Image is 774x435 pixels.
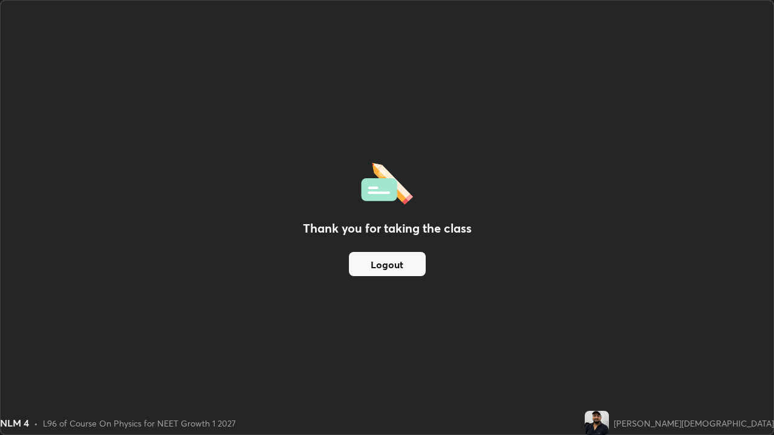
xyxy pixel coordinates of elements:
[43,417,236,430] div: L96 of Course On Physics for NEET Growth 1 2027
[585,411,609,435] img: 1899b2883f274fe6831501f89e15059c.jpg
[361,159,413,205] img: offlineFeedback.1438e8b3.svg
[614,417,774,430] div: [PERSON_NAME][DEMOGRAPHIC_DATA]
[349,252,426,276] button: Logout
[34,417,38,430] div: •
[303,219,472,237] h2: Thank you for taking the class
